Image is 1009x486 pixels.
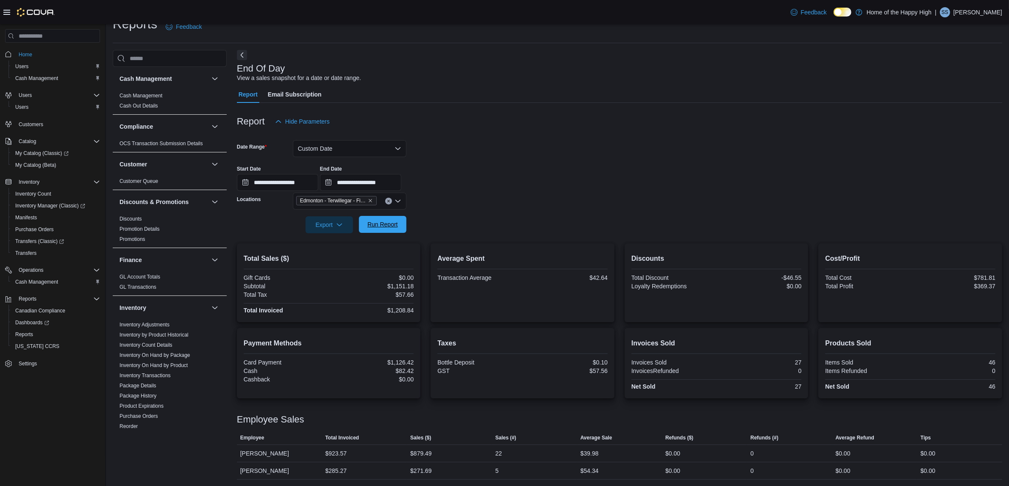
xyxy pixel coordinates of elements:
span: Feedback [801,8,827,17]
span: Edmonton - Terwillegar - Fire & Flower [300,196,366,205]
a: Transfers [12,248,40,258]
a: Settings [15,359,40,369]
span: Cash Management [15,279,58,285]
button: Compliance [120,122,208,131]
button: Catalog [15,136,39,146]
button: Finance [210,255,220,265]
div: Bottle Deposit [437,359,521,366]
span: Product Expirations [120,403,164,409]
div: Transaction Average [437,274,521,281]
label: Locations [237,196,261,203]
div: $0.00 [920,466,935,476]
h2: Products Sold [825,338,995,348]
span: Inventory Adjustments [120,321,170,328]
a: Package History [120,393,156,399]
div: 0 [718,367,802,374]
a: Home [15,50,36,60]
button: Settings [2,357,103,370]
div: Cashback [244,376,327,383]
h3: Employee Sales [237,414,304,425]
span: Settings [19,360,37,367]
label: End Date [320,166,342,172]
span: Cash Management [12,73,100,83]
a: OCS Transaction Submission Details [120,141,203,146]
button: Discounts & Promotions [210,197,220,207]
a: Transfers (Classic) [8,235,103,247]
a: GL Transactions [120,284,156,290]
nav: Complex example [5,44,100,392]
a: Promotions [120,236,145,242]
span: Feedback [176,22,202,31]
span: Users [15,104,28,110]
span: Inventory On Hand by Product [120,362,188,369]
h3: Discounts & Promotions [120,198,189,206]
span: Home [15,49,100,59]
a: Inventory On Hand by Package [120,352,190,358]
div: 0 [750,448,754,458]
button: Purchase Orders [8,224,103,235]
span: Run Report [367,220,398,229]
button: Home [2,48,103,60]
span: Purchase Orders [12,224,100,235]
span: Inventory Count [12,189,100,199]
a: Canadian Compliance [12,306,69,316]
span: Transfers (Classic) [15,238,64,245]
button: Inventory [2,176,103,188]
span: Transfers [12,248,100,258]
p: | [935,7,937,17]
div: Items Sold [825,359,909,366]
div: $0.00 [920,448,935,458]
div: $285.27 [325,466,347,476]
a: Inventory Count Details [120,342,172,348]
a: Users [12,102,32,112]
span: Users [12,61,100,72]
span: Sales ($) [410,434,431,441]
label: Date Range [237,144,267,150]
span: My Catalog (Beta) [15,162,56,168]
span: Inventory Count Details [120,342,172,348]
span: Average Refund [836,434,875,441]
a: Transfers (Classic) [12,236,67,246]
div: $0.10 [524,359,608,366]
div: [PERSON_NAME] [237,462,322,479]
div: 0 [912,367,995,374]
div: $0.00 [665,448,680,458]
a: [US_STATE] CCRS [12,341,63,351]
input: Press the down key to open a popover containing a calendar. [320,174,401,191]
img: Cova [17,8,55,17]
div: $42.64 [524,274,608,281]
div: -$46.55 [718,274,802,281]
div: 27 [718,359,802,366]
div: 5 [495,466,499,476]
span: Edmonton - Terwillegar - Fire & Flower [296,196,377,205]
div: 0 [750,466,754,476]
span: Operations [15,265,100,275]
a: Cash Management [12,73,61,83]
div: 46 [912,359,995,366]
span: Users [15,63,28,70]
button: Inventory [15,177,43,187]
h3: Customer [120,160,147,168]
div: $923.57 [325,448,347,458]
h3: Inventory [120,304,146,312]
strong: Net Sold [631,383,656,390]
div: Items Refunded [825,367,909,374]
button: Reports [8,329,103,340]
a: Package Details [120,383,156,389]
a: Cash Out Details [120,103,158,109]
span: GL Transactions [120,284,156,290]
a: Inventory Manager (Classic) [8,200,103,212]
a: GL Account Totals [120,274,160,280]
span: Sales (#) [495,434,516,441]
button: Reports [15,294,40,304]
button: Open list of options [395,198,401,204]
span: Users [12,102,100,112]
button: Manifests [8,212,103,224]
h2: Payment Methods [244,338,414,348]
button: Finance [120,256,208,264]
span: My Catalog (Beta) [12,160,100,170]
div: $1,126.42 [331,359,414,366]
a: Inventory Count [12,189,55,199]
h1: Reports [113,16,157,33]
